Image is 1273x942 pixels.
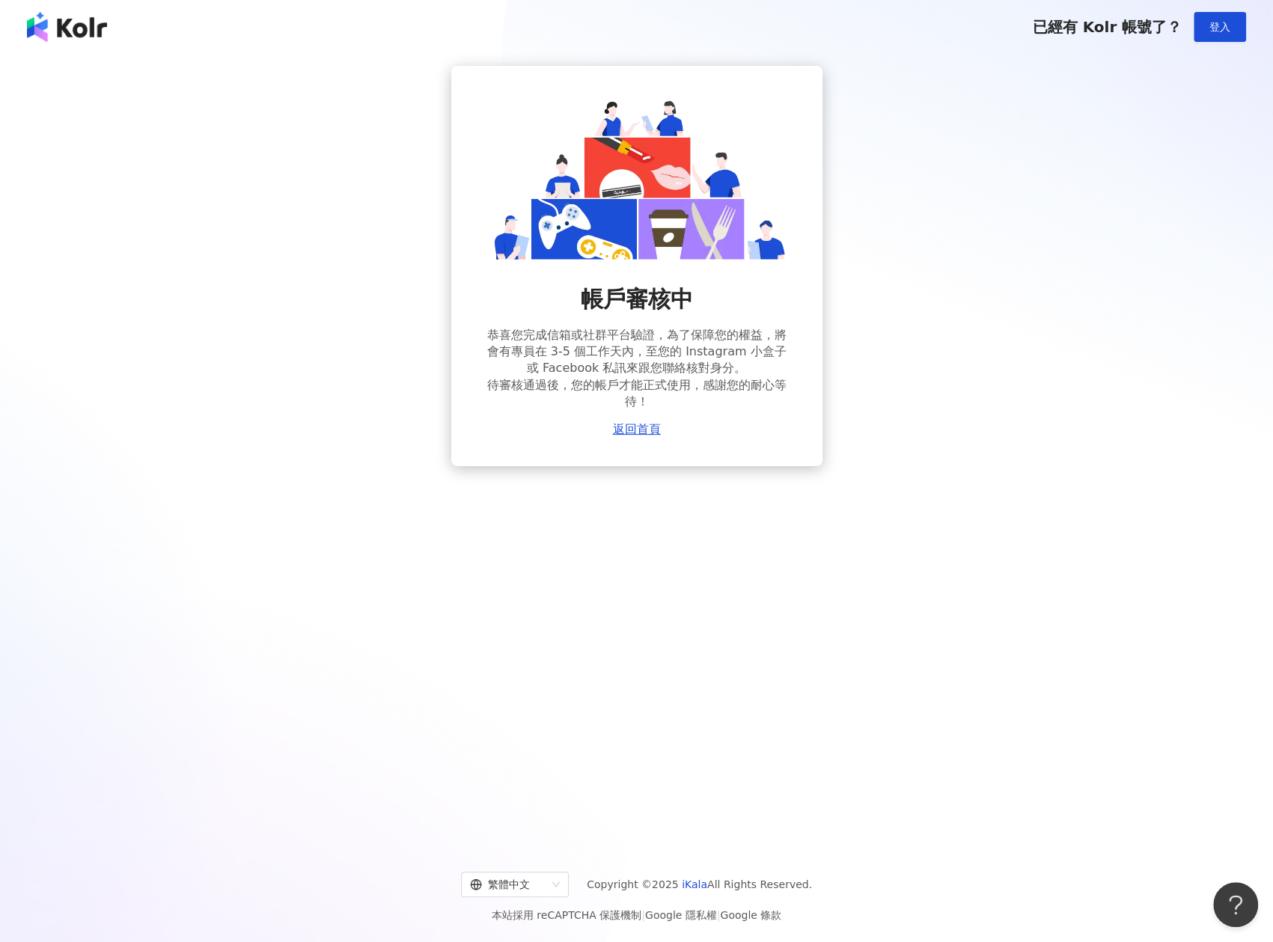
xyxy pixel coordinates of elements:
[1194,12,1246,42] button: 登入
[1213,882,1258,927] iframe: Help Scout Beacon - Open
[581,284,693,315] span: 帳戶審核中
[492,906,781,924] span: 本站採用 reCAPTCHA 保護機制
[27,12,107,42] img: logo
[717,909,721,921] span: |
[470,872,546,896] div: 繁體中文
[1209,21,1230,33] span: 登入
[1032,18,1182,36] span: 已經有 Kolr 帳號了？
[682,878,707,890] a: iKala
[487,327,787,411] span: 恭喜您完成信箱或社群平台驗證，為了保障您的權益，將會有專員在 3-5 個工作天內，至您的 Instagram 小盒子或 Facebook 私訊來跟您聯絡核對身分。 待審核通過後，您的帳戶才能正式...
[720,909,781,921] a: Google 條款
[487,96,787,260] img: reviewing account
[613,423,661,436] a: 返回首頁
[645,909,717,921] a: Google 隱私權
[641,909,645,921] span: |
[587,875,812,893] span: Copyright © 2025 All Rights Reserved.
